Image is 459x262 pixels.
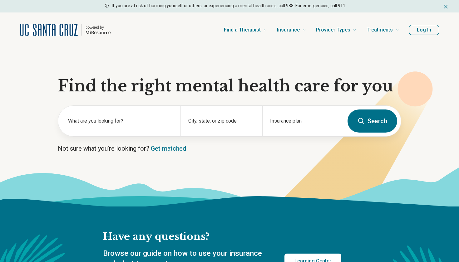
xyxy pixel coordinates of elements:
button: Log In [409,25,439,35]
a: Find a Therapist [224,17,267,42]
button: Search [348,109,397,133]
p: Not sure what you’re looking for? [58,144,401,153]
button: Dismiss [443,2,449,10]
p: If you are at risk of harming yourself or others, or experiencing a mental health crisis, call 98... [112,2,346,9]
h1: Find the right mental health care for you [58,77,401,95]
a: Get matched [151,145,186,152]
h2: Have any questions? [103,230,341,243]
span: Find a Therapist [224,26,261,34]
a: Provider Types [316,17,357,42]
label: What are you looking for? [68,117,173,125]
p: powered by [86,25,111,30]
a: Insurance [277,17,306,42]
a: Treatments [367,17,399,42]
span: Treatments [367,26,393,34]
a: Home page [20,20,111,40]
span: Insurance [277,26,300,34]
span: Provider Types [316,26,350,34]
